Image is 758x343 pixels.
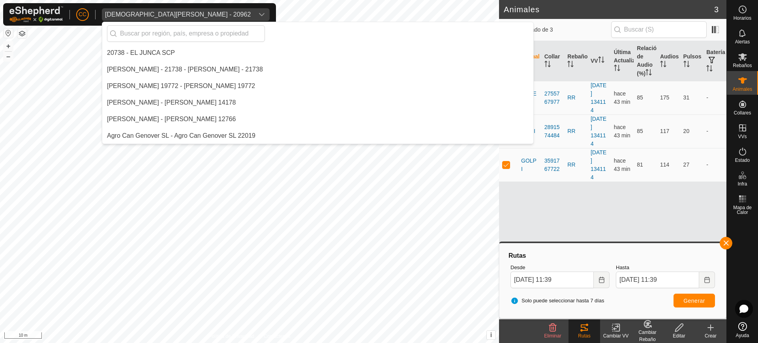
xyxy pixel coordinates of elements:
label: Desde [510,264,610,272]
th: Audios [657,41,680,81]
span: Animales [733,87,752,92]
li: EL JUNCA SCP [102,45,533,61]
div: 2755767977 [544,90,561,106]
th: Batería [703,41,726,81]
span: CC [79,10,86,19]
li: Agro Can Genover SL 22019 [102,128,533,144]
div: [PERSON_NAME] - [PERSON_NAME] 14178 [107,98,236,107]
th: Collar [541,41,565,81]
div: RR [567,127,584,135]
div: [PERSON_NAME] 19772 - [PERSON_NAME] 19772 [107,81,255,91]
span: 85 [637,94,643,101]
span: 3 seleccionado de 3 [504,26,611,34]
button: Restablecer Mapa [4,28,13,38]
input: Buscar (S) [611,21,707,38]
div: RR [567,161,584,169]
button: Choose Date [594,272,610,288]
th: Relación de Audio (%) [634,41,657,81]
span: i [490,332,492,338]
span: VVs [738,134,747,139]
span: 3 [714,4,719,15]
p-sorticon: Activar para ordenar [598,58,604,64]
td: 31 [680,81,704,114]
div: dropdown trigger [254,8,270,21]
button: + [4,41,13,51]
span: Jesus Vicente Iglesias Casas - 20962 [102,8,254,21]
div: [PERSON_NAME] - 21738 - [PERSON_NAME] - 21738 [107,65,263,74]
th: Pulsos [680,41,704,81]
a: Política de Privacidad [209,333,254,340]
h2: Animales [504,5,714,14]
button: – [4,52,13,61]
a: [DATE] 134114 [591,149,606,180]
span: Infra [737,182,747,186]
div: 2891574484 [544,123,561,140]
li: Adrian Abad Martin 12766 [102,111,533,127]
div: [PERSON_NAME] - [PERSON_NAME] 12766 [107,114,236,124]
label: Hasta [616,264,715,272]
a: [DATE] 134114 [591,116,606,147]
img: Logo Gallagher [9,6,63,22]
p-sorticon: Activar para ordenar [683,62,690,68]
a: Contáctenos [264,333,290,340]
td: 27 [680,148,704,182]
td: 175 [657,81,680,114]
td: 117 [657,114,680,148]
div: Crear [695,332,726,339]
p-sorticon: Activar para ordenar [660,62,666,68]
td: 114 [657,148,680,182]
td: - [703,148,726,182]
span: Solo puede seleccionar hasta 7 días [510,297,604,305]
div: 3591767722 [544,157,561,173]
li: Adelina Garcia Garcia 14178 [102,95,533,111]
div: Cambiar VV [600,332,632,339]
span: Collares [734,111,751,115]
a: [DATE] 134114 [591,82,606,113]
button: Capas del Mapa [17,29,27,38]
span: Estado [735,158,750,163]
p-sorticon: Activar para ordenar [645,70,652,77]
span: GOLPI [521,157,538,173]
span: 26 ago 2025, 13:01 [614,124,630,139]
li: Aaron Rull Dealbert - 21738 [102,62,533,77]
p-sorticon: Activar para ordenar [614,66,620,72]
span: Eliminar [544,333,561,339]
div: [DEMOGRAPHIC_DATA][PERSON_NAME] - 20962 [105,11,251,18]
p-sorticon: Activar para ordenar [544,62,551,68]
span: 26 ago 2025, 13:01 [614,157,630,172]
div: Agro Can Genover SL - Agro Can Genover SL 22019 [107,131,255,141]
span: Horarios [734,16,751,21]
span: 26 ago 2025, 13:01 [614,90,630,105]
th: VV [587,41,611,81]
td: 20 [680,114,704,148]
a: Ayuda [727,319,758,341]
button: Choose Date [699,272,715,288]
div: Cambiar Rebaño [632,329,663,343]
td: - [703,81,726,114]
input: Buscar por región, país, empresa o propiedad [107,25,265,42]
span: 81 [637,161,643,168]
span: Rebaños [733,63,752,68]
button: Generar [674,294,715,307]
div: Rutas [568,332,600,339]
span: 85 [637,128,643,134]
span: Mapa de Calor [729,205,756,215]
span: Alertas [735,39,750,44]
button: i [487,331,495,339]
div: Rutas [507,251,718,261]
p-sorticon: Activar para ordenar [567,62,574,68]
span: Generar [683,298,705,304]
th: Rebaño [564,41,587,81]
div: Editar [663,332,695,339]
li: Abel Lopez Crespo 19772 [102,78,533,94]
div: 20738 - EL JUNCA SCP [107,48,175,58]
p-sorticon: Activar para ordenar [706,66,713,73]
td: - [703,114,726,148]
span: Ayuda [736,333,749,338]
div: RR [567,94,584,102]
th: Última Actualización [611,41,634,81]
